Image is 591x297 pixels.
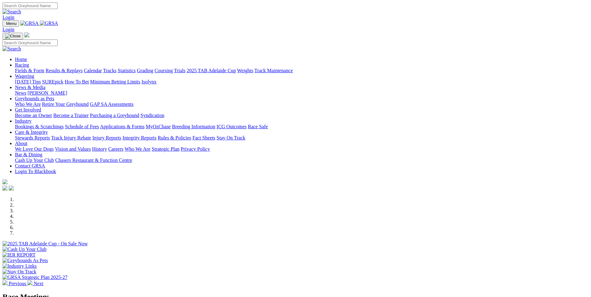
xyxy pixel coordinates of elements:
[24,32,29,37] img: logo-grsa-white.png
[137,68,153,73] a: Grading
[2,281,27,286] a: Previous
[15,68,589,73] div: Racing
[181,146,210,152] a: Privacy Policy
[158,135,191,140] a: Rules & Policies
[55,146,91,152] a: Vision and Values
[53,113,89,118] a: Become a Trainer
[45,68,83,73] a: Results & Replays
[141,79,156,84] a: Isolynx
[2,20,19,27] button: Toggle navigation
[15,68,44,73] a: Fields & Form
[34,281,43,286] span: Next
[103,68,117,73] a: Tracks
[2,269,36,275] img: Stay On Track
[217,124,246,129] a: ICG Outcomes
[2,247,46,252] img: Cash Up Your Club
[2,33,23,40] button: Toggle navigation
[9,186,14,191] img: twitter.svg
[27,281,43,286] a: Next
[15,130,48,135] a: Care & Integrity
[15,101,41,107] a: Who We Are
[155,68,173,73] a: Coursing
[2,258,48,263] img: Greyhounds As Pets
[15,73,34,79] a: Wagering
[2,40,58,46] input: Search
[248,124,268,129] a: Race Safe
[15,124,589,130] div: Industry
[15,118,31,124] a: Industry
[40,21,58,26] img: GRSA
[6,21,17,26] span: Menu
[100,124,145,129] a: Applications & Forms
[2,241,88,247] img: 2025 TAB Adelaide Cup - On Sale Now
[2,186,7,191] img: facebook.svg
[15,57,27,62] a: Home
[15,90,589,96] div: News & Media
[2,280,7,285] img: chevron-left-pager-white.svg
[92,135,121,140] a: Injury Reports
[237,68,253,73] a: Weights
[65,124,99,129] a: Schedule of Fees
[172,124,215,129] a: Breeding Information
[42,79,63,84] a: SUREpick
[90,113,139,118] a: Purchasing a Greyhound
[141,113,164,118] a: Syndication
[15,163,45,168] a: Contact GRSA
[15,62,29,68] a: Racing
[15,158,54,163] a: Cash Up Your Club
[15,79,41,84] a: [DATE] Tips
[2,9,21,15] img: Search
[15,135,589,141] div: Care & Integrity
[187,68,236,73] a: 2025 TAB Adelaide Cup
[84,68,102,73] a: Calendar
[55,158,132,163] a: Chasers Restaurant & Function Centre
[2,252,36,258] img: IER REPORT
[122,135,156,140] a: Integrity Reports
[42,101,89,107] a: Retire Your Greyhound
[20,21,39,26] img: GRSA
[15,146,54,152] a: We Love Our Dogs
[51,135,91,140] a: Track Injury Rebate
[15,101,589,107] div: Greyhounds as Pets
[108,146,123,152] a: Careers
[2,2,58,9] input: Search
[2,263,37,269] img: Industry Links
[174,68,185,73] a: Trials
[65,79,89,84] a: How To Bet
[2,27,14,32] a: Login
[27,280,32,285] img: chevron-right-pager-white.svg
[15,146,589,152] div: About
[2,15,14,20] a: Login
[15,141,27,146] a: About
[90,79,140,84] a: Minimum Betting Limits
[2,46,21,52] img: Search
[15,85,45,90] a: News & Media
[5,34,21,39] img: Close
[118,68,136,73] a: Statistics
[15,90,26,96] a: News
[152,146,179,152] a: Strategic Plan
[125,146,150,152] a: Who We Are
[15,113,589,118] div: Get Involved
[15,79,589,85] div: Wagering
[146,124,171,129] a: MyOzChase
[217,135,245,140] a: Stay On Track
[9,281,26,286] span: Previous
[2,275,67,280] img: GRSA Strategic Plan 2025-27
[15,152,42,157] a: Bar & Dining
[92,146,107,152] a: History
[15,169,56,174] a: Login To Blackbook
[15,135,50,140] a: Stewards Reports
[15,107,41,112] a: Get Involved
[193,135,215,140] a: Fact Sheets
[2,179,7,184] img: logo-grsa-white.png
[255,68,293,73] a: Track Maintenance
[15,124,64,129] a: Bookings & Scratchings
[15,96,54,101] a: Greyhounds as Pets
[15,158,589,163] div: Bar & Dining
[15,113,52,118] a: Become an Owner
[27,90,67,96] a: [PERSON_NAME]
[90,101,134,107] a: GAP SA Assessments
